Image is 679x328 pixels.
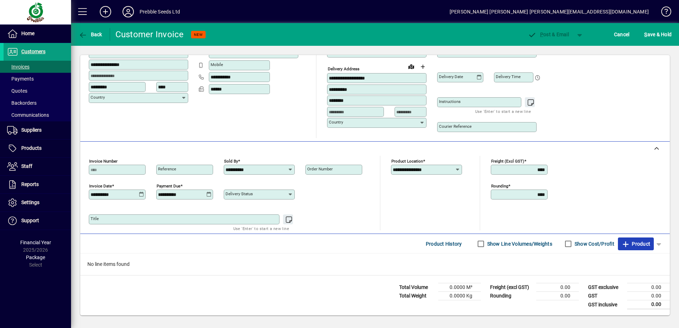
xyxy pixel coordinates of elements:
[417,61,428,72] button: Choose address
[396,283,438,292] td: Total Volume
[4,140,71,157] a: Products
[4,97,71,109] a: Backorders
[627,283,670,292] td: 0.00
[158,166,176,171] mat-label: Reference
[4,212,71,230] a: Support
[307,166,333,171] mat-label: Order number
[528,32,569,37] span: ost & Email
[140,6,180,17] div: Prebble Seeds Ltd
[21,49,45,54] span: Customers
[627,292,670,300] td: 0.00
[7,100,37,106] span: Backorders
[496,74,521,79] mat-label: Delivery time
[438,292,481,300] td: 0.0000 Kg
[614,29,630,40] span: Cancel
[439,99,461,104] mat-label: Instructions
[4,73,71,85] a: Payments
[4,25,71,43] a: Home
[21,199,39,205] span: Settings
[627,300,670,309] td: 0.00
[536,283,579,292] td: 0.00
[91,95,105,100] mat-label: Country
[21,127,42,133] span: Suppliers
[7,112,49,118] span: Communications
[656,1,670,24] a: Knowledge Base
[80,253,670,275] div: No line items found
[233,224,289,233] mat-hint: Use 'Enter' to start a new line
[4,109,71,121] a: Communications
[117,5,140,18] button: Profile
[224,159,238,164] mat-label: Sold by
[7,88,27,94] span: Quotes
[585,283,627,292] td: GST exclusive
[21,145,42,151] span: Products
[4,176,71,193] a: Reports
[91,216,99,221] mat-label: Title
[644,29,672,40] span: ave & Hold
[4,121,71,139] a: Suppliers
[396,292,438,300] td: Total Weight
[157,184,180,188] mat-label: Payment due
[426,238,462,250] span: Product History
[89,184,112,188] mat-label: Invoice date
[89,159,118,164] mat-label: Invoice number
[540,32,543,37] span: P
[115,29,184,40] div: Customer Invoice
[4,61,71,73] a: Invoices
[26,255,45,260] span: Package
[7,76,34,82] span: Payments
[475,107,531,115] mat-hint: Use 'Enter' to start a new line
[573,240,614,247] label: Show Cost/Profit
[21,218,39,223] span: Support
[21,31,34,36] span: Home
[438,283,481,292] td: 0.0000 M³
[4,194,71,212] a: Settings
[20,240,51,245] span: Financial Year
[77,28,104,41] button: Back
[7,64,29,70] span: Invoices
[439,124,472,129] mat-label: Courier Reference
[4,158,71,175] a: Staff
[536,292,579,300] td: 0.00
[612,28,631,41] button: Cancel
[491,159,524,164] mat-label: Freight (excl GST)
[423,237,465,250] button: Product History
[439,74,463,79] mat-label: Delivery date
[585,292,627,300] td: GST
[211,62,223,67] mat-label: Mobile
[21,181,39,187] span: Reports
[194,32,203,37] span: NEW
[21,163,32,169] span: Staff
[329,120,343,125] mat-label: Country
[406,61,417,72] a: View on map
[78,32,102,37] span: Back
[391,159,423,164] mat-label: Product location
[642,28,673,41] button: Save & Hold
[585,300,627,309] td: GST inclusive
[487,283,536,292] td: Freight (excl GST)
[621,238,650,250] span: Product
[491,184,508,188] mat-label: Rounding
[4,85,71,97] a: Quotes
[226,191,253,196] mat-label: Delivery status
[71,28,110,41] app-page-header-button: Back
[450,6,649,17] div: [PERSON_NAME] [PERSON_NAME] [PERSON_NAME][EMAIL_ADDRESS][DOMAIN_NAME]
[487,292,536,300] td: Rounding
[644,32,647,37] span: S
[94,5,117,18] button: Add
[524,28,572,41] button: Post & Email
[618,237,654,250] button: Product
[486,240,552,247] label: Show Line Volumes/Weights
